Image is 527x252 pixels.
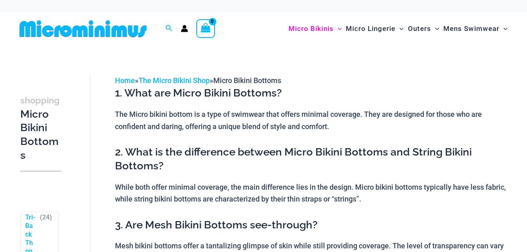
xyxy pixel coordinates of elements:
span: Menu Toggle [334,18,342,39]
h3: 1. What are Micro Bikini Bottoms? [115,86,510,100]
a: OutersMenu ToggleMenu Toggle [406,16,441,41]
a: Mens SwimwearMenu ToggleMenu Toggle [441,16,510,41]
span: Outers [408,18,431,39]
a: Search icon link [165,24,173,34]
span: shopping [20,95,60,105]
a: The Micro Bikini Shop [139,76,210,85]
a: Micro BikinisMenu ToggleMenu Toggle [286,16,344,41]
a: Micro LingerieMenu ToggleMenu Toggle [344,16,406,41]
p: The Micro bikini bottom is a type of swimwear that offers minimal coverage. They are designed for... [115,108,510,132]
span: Micro Bikinis [288,18,334,39]
span: » » [115,76,281,85]
img: MM SHOP LOGO FLAT [16,20,150,38]
span: Micro Lingerie [346,18,395,39]
span: Menu Toggle [431,18,439,39]
a: View Shopping Cart, empty [196,19,215,38]
span: Menu Toggle [395,18,403,39]
h3: Micro Bikini Bottoms [20,93,62,162]
p: While both offer minimal coverage, the main difference lies in the design. Micro bikini bottoms t... [115,181,510,205]
span: 24 [42,213,50,221]
nav: Site Navigation [285,15,511,42]
span: Micro Bikini Bottoms [213,76,281,85]
h3: 3. Are Mesh Bikini Bottoms see-through? [115,218,510,232]
span: Mens Swimwear [443,18,499,39]
h3: 2. What is the difference between Micro Bikini Bottoms and String Bikini Bottoms? [115,145,510,173]
a: Account icon link [181,25,188,32]
span: Menu Toggle [499,18,507,39]
a: Home [115,76,135,85]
